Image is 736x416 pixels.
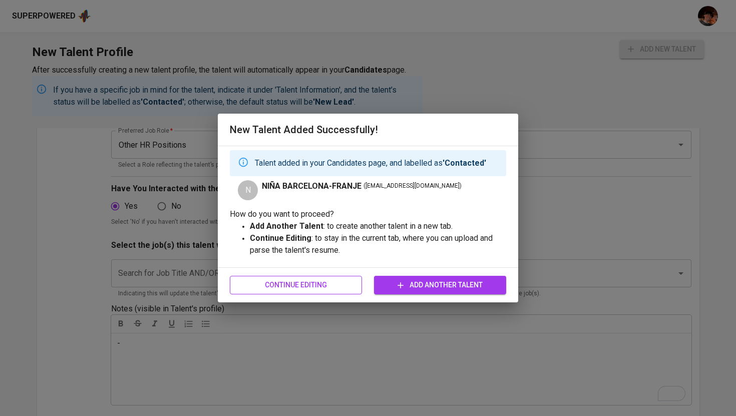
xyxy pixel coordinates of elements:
[363,181,462,191] span: ( [EMAIL_ADDRESS][DOMAIN_NAME] )
[382,279,498,291] span: Add Another Talent
[230,122,506,138] h6: New Talent Added Successfully!
[255,157,486,169] p: Talent added in your Candidates page, and labelled as
[238,279,354,291] span: Continue Editing
[230,208,506,220] p: How do you want to proceed?
[250,233,311,243] strong: Continue Editing
[250,232,506,256] p: : to stay in the current tab, where you can upload and parse the talent's resume.
[374,276,506,294] button: Add Another Talent
[230,276,362,294] button: Continue Editing
[238,180,258,200] div: N
[250,221,323,231] strong: Add Another Talent
[250,220,506,232] p: : to create another talent in a new tab.
[443,158,486,168] strong: 'Contacted'
[262,180,361,192] span: NIÑA BARCELONA-FRANJE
